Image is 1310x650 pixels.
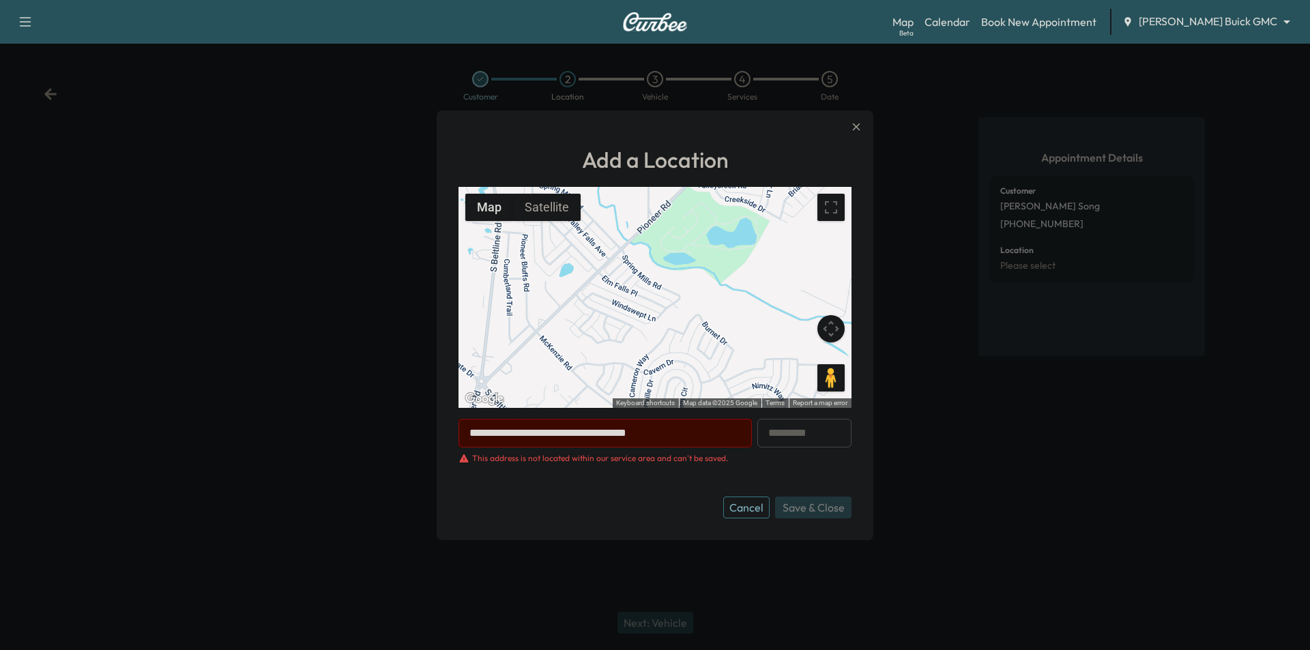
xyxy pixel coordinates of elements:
button: Show street map [465,194,513,221]
img: Curbee Logo [622,12,688,31]
button: Map camera controls [817,315,845,342]
button: Show satellite imagery [513,194,581,221]
a: Report a map error [793,399,847,407]
div: Beta [899,28,914,38]
a: Open this area in Google Maps (opens a new window) [462,390,507,408]
a: Book New Appointment [981,14,1096,30]
a: Terms (opens in new tab) [766,399,785,407]
img: Google [462,390,507,408]
button: Drag Pegman onto the map to open Street View [817,364,845,392]
span: Map data ©2025 Google [683,399,757,407]
div: This address is not located within our service area and can't be saved. [472,453,728,464]
button: Keyboard shortcuts [616,398,675,408]
a: MapBeta [892,14,914,30]
h1: Add a Location [458,143,851,176]
span: [PERSON_NAME] Buick GMC [1139,14,1277,29]
button: Toggle fullscreen view [817,194,845,221]
button: Cancel [723,497,770,518]
a: Calendar [925,14,970,30]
